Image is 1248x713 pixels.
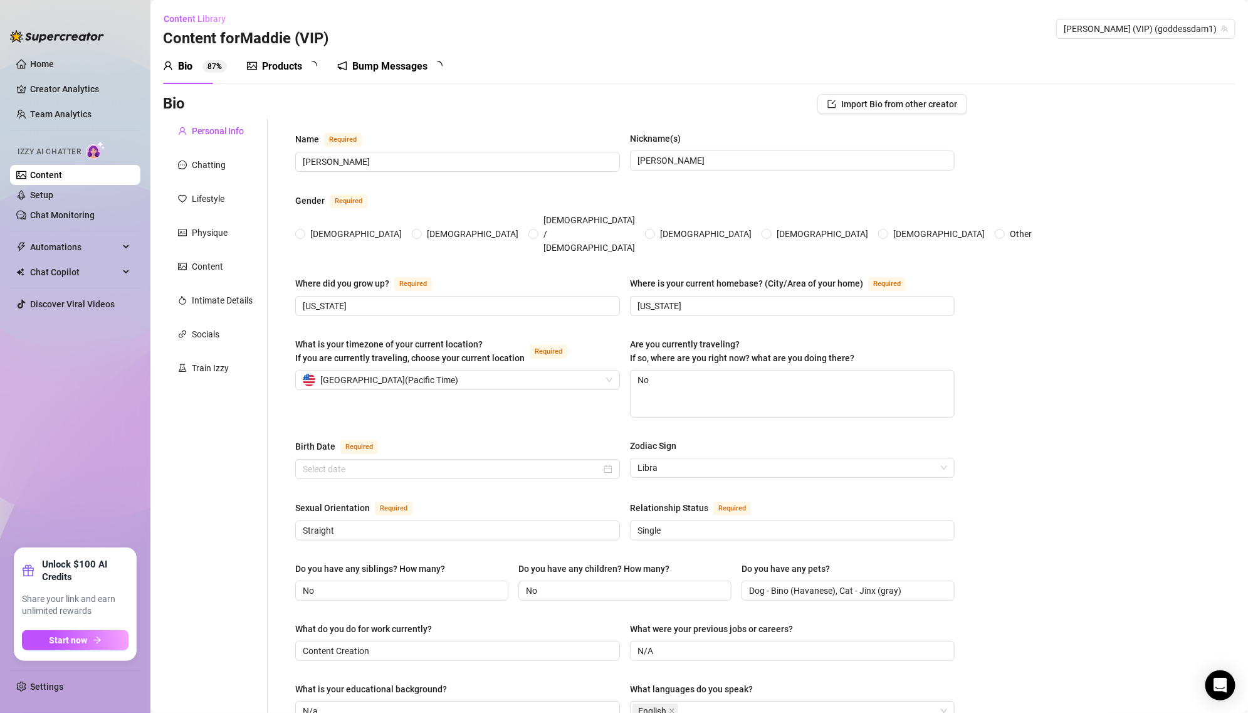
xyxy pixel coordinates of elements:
span: Are you currently traveling? If so, where are you right now? what are you doing there? [630,339,854,363]
input: Where did you grow up? [303,299,610,313]
div: Birth Date [295,440,335,453]
input: What were your previous jobs or careers? [637,644,945,658]
span: [DEMOGRAPHIC_DATA] [655,227,757,241]
a: Chat Monitoring [30,210,95,220]
input: Birth Date [303,462,601,476]
span: user [163,61,173,71]
img: us [303,374,315,386]
img: logo-BBDzfeDw.svg [10,30,104,43]
span: Required [324,133,362,147]
div: Physique [192,226,228,240]
input: Nickname(s) [637,154,945,167]
div: Content [192,260,223,273]
div: Socials [192,327,219,341]
div: Nickname(s) [630,132,681,145]
div: Where is your current homebase? (City/Area of your home) [630,277,863,290]
div: What were your previous jobs or careers? [630,622,793,636]
h3: Content for Maddie (VIP) [163,29,328,49]
input: Sexual Orientation [303,524,610,537]
span: [DEMOGRAPHIC_DATA] / [DEMOGRAPHIC_DATA] [538,213,640,255]
div: What is your educational background? [295,682,447,696]
label: Relationship Status [630,500,765,515]
span: idcard [178,228,187,237]
div: Bump Messages [352,59,427,74]
span: Other [1005,227,1037,241]
a: Settings [30,682,63,692]
span: Libra [637,458,947,477]
div: Personal Info [192,124,244,138]
div: Gender [295,194,325,208]
span: message [178,161,187,169]
span: picture [247,61,257,71]
span: thunderbolt [16,242,26,252]
div: What do you do for work currently? [295,622,432,636]
div: Zodiac Sign [630,439,676,453]
span: Required [530,345,567,359]
span: picture [178,262,187,271]
span: loading [431,60,444,72]
input: What do you do for work currently? [303,644,610,658]
strong: Unlock $100 AI Credits [42,558,128,583]
label: What were your previous jobs or careers? [630,622,802,636]
input: Do you have any children? How many? [526,584,721,598]
span: gift [22,564,34,577]
button: Start nowarrow-right [22,630,128,650]
span: Required [868,277,906,291]
span: link [178,330,187,339]
img: AI Chatter [86,141,105,159]
button: Content Library [163,9,236,29]
a: Setup [30,190,53,200]
div: Products [262,59,302,74]
span: [DEMOGRAPHIC_DATA] [888,227,990,241]
span: Required [340,440,378,454]
div: Name [295,132,319,146]
div: Sexual Orientation [295,501,370,515]
span: Content Library [164,14,226,24]
span: notification [337,61,347,71]
sup: 87% [202,60,227,73]
img: Chat Copilot [16,268,24,277]
div: Intimate Details [192,293,253,307]
div: Open Intercom Messenger [1205,670,1235,700]
div: Do you have any siblings? How many? [295,562,445,576]
a: Content [30,170,62,180]
span: team [1221,25,1229,33]
div: Train Izzy [192,361,229,375]
label: Do you have any pets? [742,562,839,576]
button: Import Bio from other creator [817,94,967,114]
span: arrow-right [93,636,102,645]
span: Start now [50,635,88,645]
label: What languages do you speak? [630,682,762,696]
label: Where is your current homebase? (City/Area of your home) [630,276,920,291]
span: [GEOGRAPHIC_DATA] ( Pacific Time ) [320,371,458,389]
span: import [827,100,836,108]
div: Lifestyle [192,192,224,206]
span: fire [178,296,187,305]
span: Import Bio from other creator [841,99,957,109]
label: Do you have any children? How many? [518,562,678,576]
span: [DEMOGRAPHIC_DATA] [772,227,873,241]
span: Maddie (VIP) (goddessdam1) [1064,19,1228,38]
label: Name [295,132,375,147]
span: heart [178,194,187,203]
textarea: No [631,371,954,417]
div: Do you have any children? How many? [518,562,669,576]
span: loading [306,60,318,72]
label: Gender [295,193,381,208]
span: user [178,127,187,135]
span: Required [394,277,432,291]
input: Where is your current homebase? (City/Area of your home) [637,299,945,313]
label: Nickname(s) [630,132,690,145]
label: Zodiac Sign [630,439,685,453]
span: Required [330,194,367,208]
div: Relationship Status [630,501,708,515]
div: Chatting [192,158,226,172]
label: What do you do for work currently? [295,622,441,636]
span: experiment [178,364,187,372]
span: Share your link and earn unlimited rewards [22,593,128,618]
span: Required [375,502,412,515]
span: Chat Copilot [30,262,119,282]
span: [DEMOGRAPHIC_DATA] [305,227,407,241]
div: Do you have any pets? [742,562,830,576]
a: Discover Viral Videos [30,299,115,309]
